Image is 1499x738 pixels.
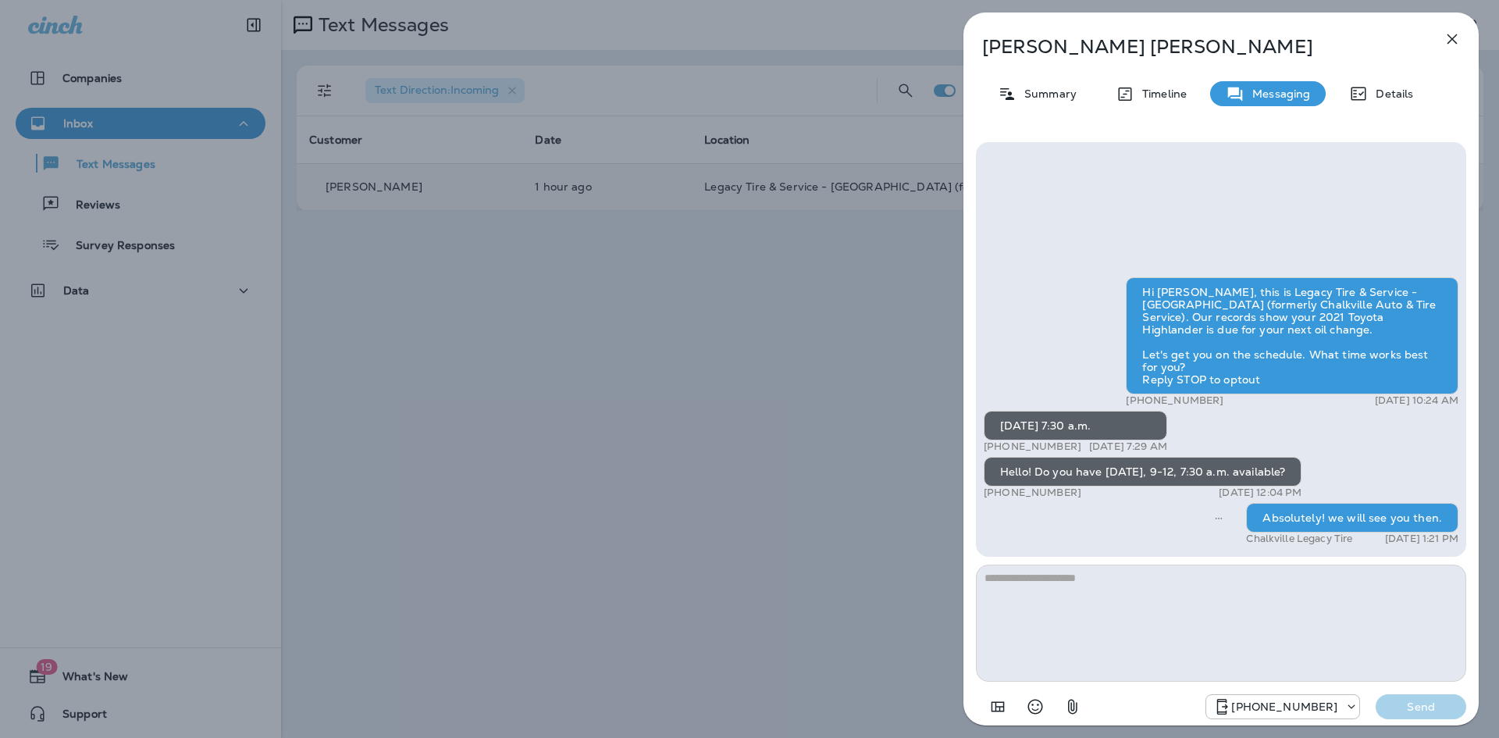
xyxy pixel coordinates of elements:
[1089,440,1167,453] p: [DATE] 7:29 AM
[1385,533,1458,545] p: [DATE] 1:21 PM
[1215,510,1223,524] span: Sent
[1246,503,1458,533] div: Absolutely! we will see you then.
[1246,533,1352,545] p: Chalkville Legacy Tire
[1206,697,1359,716] div: +1 (205) 606-2088
[1219,487,1301,499] p: [DATE] 12:04 PM
[1244,87,1310,100] p: Messaging
[1017,87,1077,100] p: Summary
[984,487,1081,499] p: [PHONE_NUMBER]
[1126,277,1458,394] div: Hi [PERSON_NAME], this is Legacy Tire & Service - [GEOGRAPHIC_DATA] (formerly Chalkville Auto & T...
[1126,394,1223,407] p: [PHONE_NUMBER]
[984,457,1301,487] div: Hello! Do you have [DATE], 9-12, 7:30 a.m. available?
[984,440,1081,453] p: [PHONE_NUMBER]
[1134,87,1187,100] p: Timeline
[982,691,1013,722] button: Add in a premade template
[1231,701,1337,713] p: [PHONE_NUMBER]
[984,411,1167,440] div: [DATE] 7:30 a.m.
[1375,394,1458,407] p: [DATE] 10:24 AM
[1368,87,1413,100] p: Details
[982,36,1408,58] p: [PERSON_NAME] [PERSON_NAME]
[1020,691,1051,722] button: Select an emoji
